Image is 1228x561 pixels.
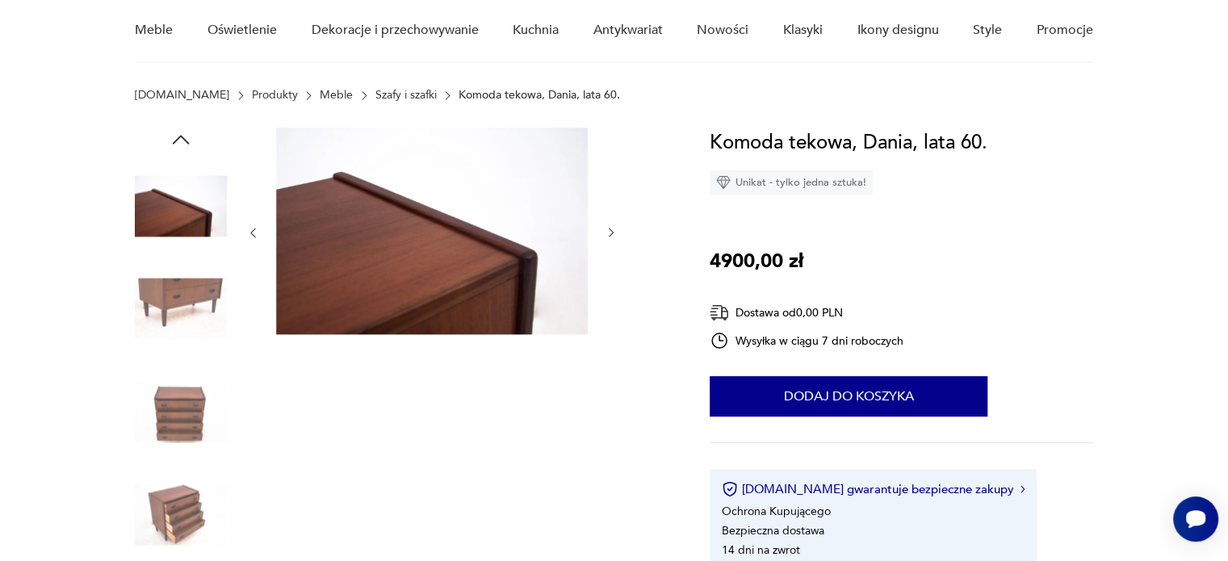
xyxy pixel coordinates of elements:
a: Szafy i szafki [375,89,437,102]
button: [DOMAIN_NAME] gwarantuje bezpieczne zakupy [722,481,1025,497]
h1: Komoda tekowa, Dania, lata 60. [710,128,987,158]
img: Zdjęcie produktu Komoda tekowa, Dania, lata 60. [135,263,227,355]
iframe: Smartsupp widget button [1173,496,1218,542]
div: Wysyłka w ciągu 7 dni roboczych [710,331,903,350]
a: Produkty [252,89,298,102]
p: 4900,00 zł [710,246,803,277]
p: Komoda tekowa, Dania, lata 60. [459,89,620,102]
li: Ochrona Kupującego [722,504,831,519]
img: Ikona dostawy [710,303,729,323]
img: Ikona diamentu [716,175,731,190]
img: Ikona certyfikatu [722,481,738,497]
img: Ikona strzałki w prawo [1021,485,1025,493]
img: Zdjęcie produktu Komoda tekowa, Dania, lata 60. [135,366,227,458]
img: Zdjęcie produktu Komoda tekowa, Dania, lata 60. [135,160,227,252]
a: [DOMAIN_NAME] [135,89,229,102]
li: Bezpieczna dostawa [722,523,824,538]
img: Zdjęcie produktu Komoda tekowa, Dania, lata 60. [276,128,588,335]
button: Dodaj do koszyka [710,376,987,417]
li: 14 dni na zwrot [722,542,800,558]
div: Dostawa od 0,00 PLN [710,303,903,323]
img: Zdjęcie produktu Komoda tekowa, Dania, lata 60. [135,469,227,561]
a: Meble [320,89,353,102]
div: Unikat - tylko jedna sztuka! [710,170,873,195]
